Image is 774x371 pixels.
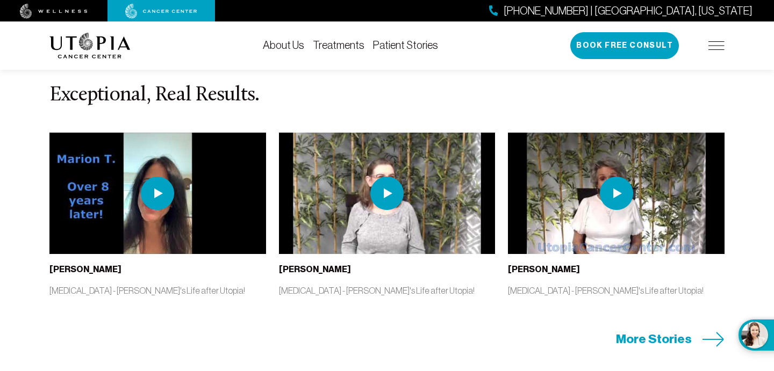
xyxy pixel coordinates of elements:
a: More Stories [616,331,725,347]
img: wellness [20,4,88,19]
img: thumbnail [49,133,266,254]
img: thumbnail [508,133,725,254]
p: [MEDICAL_DATA] - [PERSON_NAME]'s Life after Utopia! [279,285,496,296]
img: cancer center [125,4,197,19]
span: More Stories [616,331,692,347]
a: Patient Stories [373,39,438,51]
b: [PERSON_NAME] [508,264,580,274]
span: [PHONE_NUMBER] | [GEOGRAPHIC_DATA], [US_STATE] [504,3,752,19]
h3: Exceptional, Real Results. [49,84,725,107]
img: thumbnail [279,133,496,254]
a: Treatments [313,39,364,51]
button: Book Free Consult [570,32,679,59]
p: [MEDICAL_DATA] - [PERSON_NAME]'s Life after Utopia! [508,285,725,296]
img: play icon [370,177,404,210]
img: play icon [600,177,633,210]
a: [PHONE_NUMBER] | [GEOGRAPHIC_DATA], [US_STATE] [489,3,752,19]
img: play icon [141,177,174,210]
b: [PERSON_NAME] [279,264,351,274]
p: [MEDICAL_DATA] - [PERSON_NAME]'s Life after Utopia! [49,285,266,296]
a: About Us [263,39,304,51]
img: icon-hamburger [708,41,725,50]
img: logo [49,33,131,59]
b: [PERSON_NAME] [49,264,121,274]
